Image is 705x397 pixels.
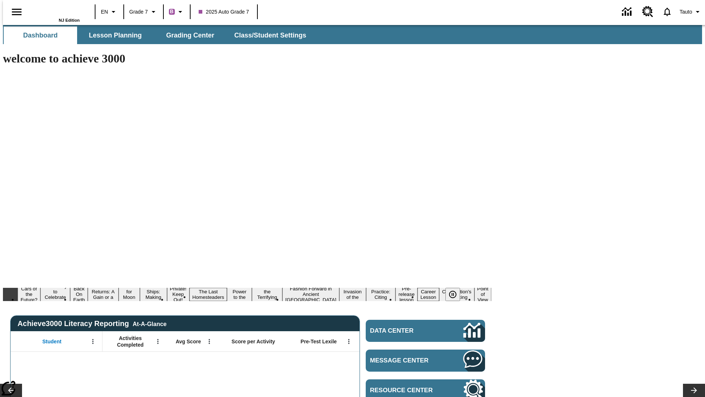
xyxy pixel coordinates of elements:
[445,288,460,301] button: Pause
[232,338,275,345] span: Score per Activity
[683,384,705,397] button: Lesson carousel, Next
[106,335,155,348] span: Activities Completed
[166,31,214,40] span: Grading Center
[370,357,441,364] span: Message Center
[366,350,485,372] a: Message Center
[658,2,677,21] a: Notifications
[18,319,167,328] span: Achieve3000 Literacy Reporting
[677,5,705,18] button: Profile/Settings
[18,285,40,304] button: Slide 1 Cars of the Future?
[439,282,474,307] button: Slide 16 The Constitution's Balancing Act
[23,31,58,40] span: Dashboard
[618,2,638,22] a: Data Center
[301,338,337,345] span: Pre-Test Lexile
[474,285,491,304] button: Slide 17 Point of View
[234,31,306,40] span: Class/Student Settings
[204,336,215,347] button: Open Menu
[3,26,313,44] div: SubNavbar
[167,285,189,304] button: Slide 7 Private! Keep Out!
[40,282,70,307] button: Slide 2 Get Ready to Celebrate Juneteenth!
[638,2,658,22] a: Resource Center, Will open in new tab
[70,285,88,304] button: Slide 3 Back On Earth
[152,336,163,347] button: Open Menu
[98,5,121,18] button: Language: EN, Select a language
[133,319,166,328] div: At-A-Glance
[282,285,339,304] button: Slide 11 Fashion Forward in Ancient Rome
[370,327,439,335] span: Data Center
[140,282,167,307] button: Slide 6 Cruise Ships: Making Waves
[370,387,441,394] span: Resource Center
[6,1,28,23] button: Open side menu
[88,282,118,307] button: Slide 4 Free Returns: A Gain or a Drain?
[4,26,77,44] button: Dashboard
[153,26,227,44] button: Grading Center
[366,282,396,307] button: Slide 13 Mixed Practice: Citing Evidence
[59,18,80,22] span: NJ Edition
[129,8,148,16] span: Grade 7
[3,25,702,44] div: SubNavbar
[228,26,312,44] button: Class/Student Settings
[680,8,692,16] span: Tauto
[395,285,417,304] button: Slide 14 Pre-release lesson
[252,282,282,307] button: Slide 10 Attack of the Terrifying Tomatoes
[119,282,140,307] button: Slide 5 Time for Moon Rules?
[32,3,80,22] div: Home
[79,26,152,44] button: Lesson Planning
[417,288,439,301] button: Slide 15 Career Lesson
[176,338,201,345] span: Avg Score
[89,31,142,40] span: Lesson Planning
[227,282,252,307] button: Slide 9 Solar Power to the People
[189,288,227,301] button: Slide 8 The Last Homesteaders
[166,5,188,18] button: Boost Class color is purple. Change class color
[170,7,174,16] span: B
[126,5,161,18] button: Grade: Grade 7, Select a grade
[42,338,61,345] span: Student
[32,3,80,18] a: Home
[87,336,98,347] button: Open Menu
[199,8,249,16] span: 2025 Auto Grade 7
[445,288,467,301] div: Pause
[366,320,485,342] a: Data Center
[343,336,354,347] button: Open Menu
[3,52,491,65] h1: welcome to achieve 3000
[339,282,366,307] button: Slide 12 The Invasion of the Free CD
[101,8,108,16] span: EN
